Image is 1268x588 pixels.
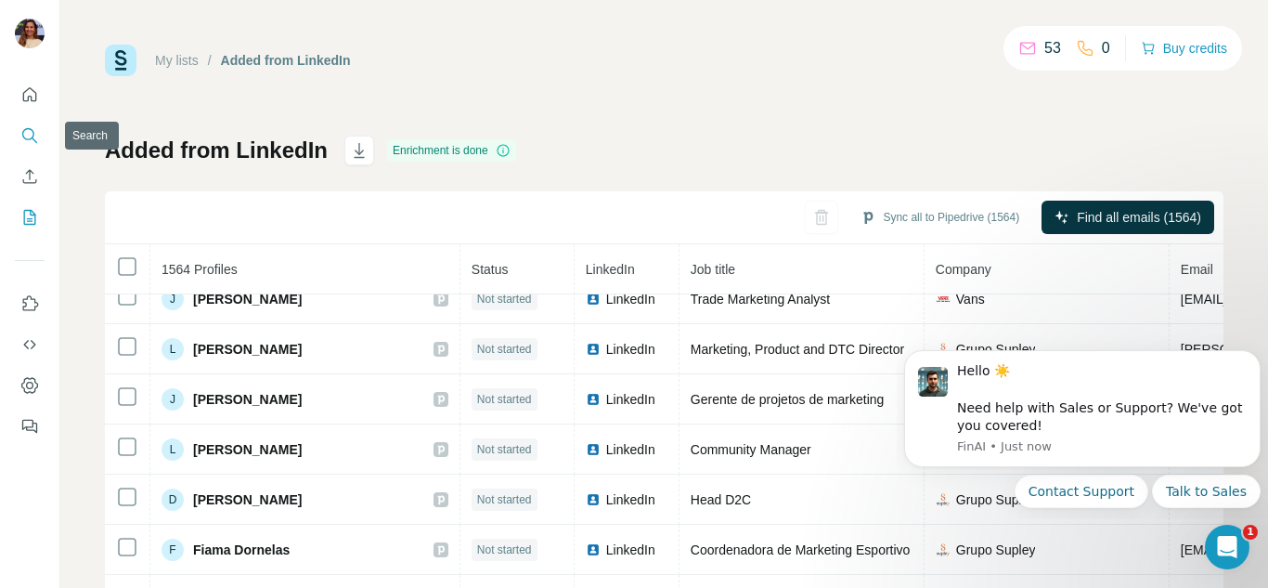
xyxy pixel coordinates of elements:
button: Search [15,119,45,152]
span: Grupo Supley [956,541,1036,559]
div: J [162,288,184,310]
button: Feedback [15,410,45,443]
span: LinkedIn [586,262,635,277]
span: LinkedIn [606,390,655,409]
div: F [162,539,184,561]
span: LinkedIn [606,340,655,359]
p: 53 [1044,37,1061,59]
img: LinkedIn logo [586,492,601,507]
div: L [162,438,184,461]
button: Enrich CSV [15,160,45,193]
span: Not started [477,491,532,508]
span: Not started [477,341,532,358]
span: 1564 Profiles [162,262,238,277]
h1: Added from LinkedIn [105,136,328,165]
p: 0 [1102,37,1110,59]
button: Find all emails (1564) [1042,201,1214,234]
img: LinkedIn logo [586,392,601,407]
button: Use Surfe on LinkedIn [15,287,45,320]
div: J [162,388,184,411]
span: [PERSON_NAME] [193,490,302,509]
div: Enrichment is done [387,139,516,162]
button: Use Surfe API [15,328,45,361]
iframe: Intercom live chat [1205,525,1249,569]
span: [PERSON_NAME] [193,390,302,409]
img: LinkedIn logo [586,442,601,457]
span: Find all emails (1564) [1077,208,1201,227]
span: Marketing, Product and DTC Director [691,342,904,357]
span: LinkedIn [606,541,655,559]
span: Community Manager [691,442,811,457]
span: Fiama Dornelas [193,541,290,559]
a: My lists [155,53,199,68]
li: / [208,51,212,70]
span: Not started [477,441,532,458]
span: LinkedIn [606,290,655,308]
span: Status [472,262,509,277]
span: Trade Marketing Analyst [691,292,830,307]
img: Surfe Logo [105,45,136,76]
span: Not started [477,542,532,558]
span: LinkedIn [606,490,655,509]
button: Buy credits [1141,35,1227,61]
button: Dashboard [15,369,45,402]
span: Gerente de projetos de marketing [691,392,885,407]
span: Job title [691,262,735,277]
img: company-logo [936,292,951,307]
span: [PERSON_NAME] [193,290,302,308]
button: Sync all to Pipedrive (1564) [847,203,1032,231]
span: Company [936,262,991,277]
iframe: Intercom notifications message [897,333,1268,519]
span: LinkedIn [606,440,655,459]
span: Not started [477,291,532,307]
span: Coordenadora de Marketing Esportivo [691,542,911,557]
span: [PERSON_NAME] [193,440,302,459]
span: [PERSON_NAME] [193,340,302,359]
button: Quick start [15,78,45,111]
span: Head D2C [691,492,751,507]
img: company-logo [936,542,951,557]
button: My lists [15,201,45,234]
img: LinkedIn logo [586,292,601,307]
img: LinkedIn logo [586,542,601,557]
span: Email [1181,262,1213,277]
div: L [162,338,184,360]
img: LinkedIn logo [586,342,601,357]
div: Added from LinkedIn [221,51,351,70]
span: Vans [956,290,985,308]
div: D [162,489,184,511]
span: Not started [477,391,532,408]
span: 1 [1243,525,1258,540]
img: Avatar [15,19,45,48]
